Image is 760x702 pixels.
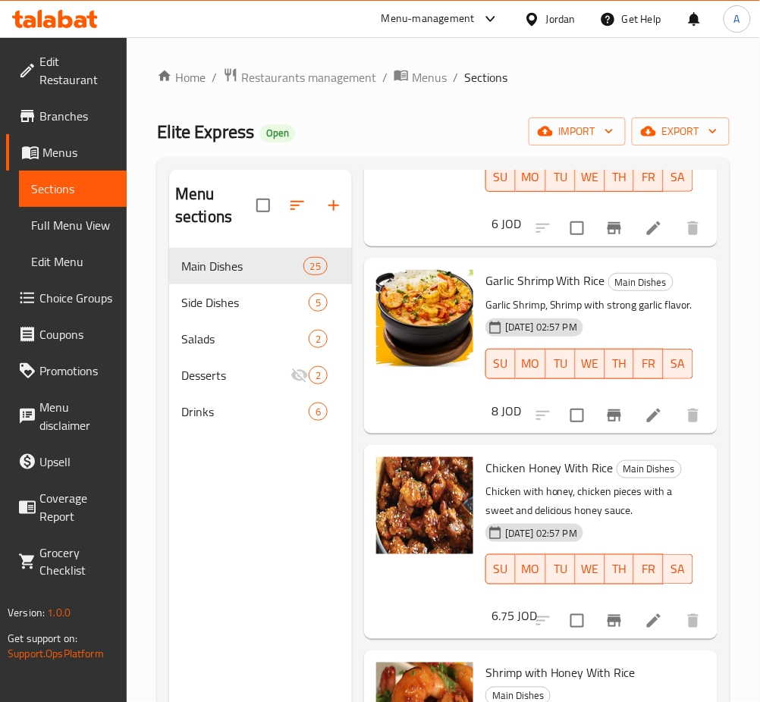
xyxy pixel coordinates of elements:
[169,242,352,436] nav: Menu sections
[260,127,295,139] span: Open
[516,161,546,192] button: MO
[223,67,376,87] a: Restaurants management
[6,480,127,534] a: Coverage Report
[485,349,516,379] button: SU
[309,296,327,310] span: 5
[609,274,673,291] span: Main Dishes
[8,644,104,664] a: Support.OpsPlatform
[492,166,510,188] span: SU
[576,349,605,379] button: WE
[632,118,730,146] button: export
[670,559,687,581] span: SA
[546,554,576,584] button: TU
[157,67,730,87] nav: breadcrumb
[605,554,635,584] button: TH
[39,453,115,471] span: Upsell
[6,43,127,98] a: Edit Restaurant
[522,166,540,188] span: MO
[582,559,599,581] span: WE
[394,67,447,87] a: Menus
[561,212,593,244] span: Select to update
[241,68,376,86] span: Restaurants management
[485,269,605,292] span: Garlic Shrimp With Rice
[309,332,327,346] span: 2
[8,629,77,649] span: Get support on:
[664,349,693,379] button: SA
[181,330,309,348] div: Salads
[279,187,316,224] span: Sort sections
[157,114,254,149] span: Elite Express
[644,122,718,141] span: export
[6,134,127,171] a: Menus
[546,11,576,27] div: Jordan
[6,534,127,589] a: Grocery Checklist
[675,210,711,246] button: delete
[485,296,693,315] p: Garlic Shrimp, Shrimp with strong garlic flavor.
[453,68,458,86] li: /
[605,349,635,379] button: TH
[6,389,127,443] a: Menu disclaimer
[42,143,115,161] span: Menus
[39,52,115,89] span: Edit Restaurant
[485,482,693,520] p: Chicken with honey, chicken pieces with a sweet and delicious honey sauce.
[485,456,614,479] span: Chicken Honey With Rice
[181,293,309,312] span: Side Dishes
[492,353,510,375] span: SU
[499,526,583,541] span: [DATE] 02:57 PM
[376,457,473,554] img: Chicken Honey With Rice
[6,316,127,353] a: Coupons
[157,68,206,86] a: Home
[522,353,540,375] span: MO
[611,166,629,188] span: TH
[645,219,663,237] a: Edit menu item
[645,406,663,425] a: Edit menu item
[175,183,256,228] h2: Menu sections
[552,166,570,188] span: TU
[617,460,682,478] div: Main Dishes
[309,368,327,383] span: 2
[39,398,115,434] span: Menu disclaimer
[31,180,115,198] span: Sections
[19,243,127,280] a: Edit Menu
[499,320,583,334] span: [DATE] 02:57 PM
[39,489,115,525] span: Coverage Report
[485,662,636,685] span: Shrimp with Honey With Rice
[608,273,674,291] div: Main Dishes
[546,349,576,379] button: TU
[634,161,664,192] button: FR
[541,122,614,141] span: import
[304,259,327,274] span: 25
[516,349,546,379] button: MO
[645,612,663,630] a: Edit menu item
[605,161,635,192] button: TH
[39,544,115,580] span: Grocery Checklist
[169,357,352,393] div: Desserts2
[169,393,352,430] div: Drinks6
[6,280,127,316] a: Choice Groups
[309,405,327,419] span: 6
[670,353,687,375] span: SA
[382,68,388,86] li: /
[309,366,328,384] div: items
[640,353,658,375] span: FR
[491,400,521,422] h6: 8 JOD
[640,166,658,188] span: FR
[491,213,521,234] h6: 6 JOD
[6,443,127,480] a: Upsell
[169,248,352,284] div: Main Dishes25
[596,397,633,434] button: Branch-specific-item
[19,171,127,207] a: Sections
[522,559,540,581] span: MO
[169,284,352,321] div: Side Dishes5
[596,210,633,246] button: Branch-specific-item
[47,603,71,623] span: 1.0.0
[492,559,510,581] span: SU
[181,257,303,275] span: Main Dishes
[382,10,475,28] div: Menu-management
[491,606,537,627] h6: 6.75 JOD
[675,397,711,434] button: delete
[181,366,290,384] span: Desserts
[181,403,309,421] div: Drinks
